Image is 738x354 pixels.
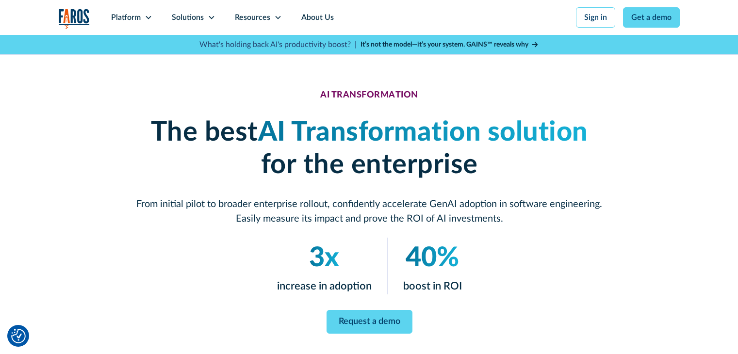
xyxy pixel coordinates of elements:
[623,7,680,28] a: Get a demo
[136,197,602,226] p: From initial pilot to broader enterprise rollout, confidently accelerate GenAI adoption in softwa...
[199,39,357,50] p: What's holding back AI's productivity boost? |
[576,7,615,28] a: Sign in
[277,278,371,294] p: increase in adoption
[361,40,539,50] a: It’s not the model—it’s your system. GAINS™ reveals why
[258,119,588,146] em: AI Transformation solution
[320,90,418,101] div: AI TRANSFORMATION
[406,244,459,272] em: 40%
[403,278,461,294] p: boost in ROI
[11,329,26,343] img: Revisit consent button
[361,41,528,48] strong: It’s not the model—it’s your system. GAINS™ reveals why
[235,12,270,23] div: Resources
[59,9,90,29] img: Logo of the analytics and reporting company Faros.
[172,12,204,23] div: Solutions
[150,119,258,146] strong: The best
[111,12,141,23] div: Platform
[326,310,412,334] a: Request a demo
[261,151,477,178] strong: for the enterprise
[309,244,339,272] em: 3x
[59,9,90,29] a: home
[11,329,26,343] button: Cookie Settings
